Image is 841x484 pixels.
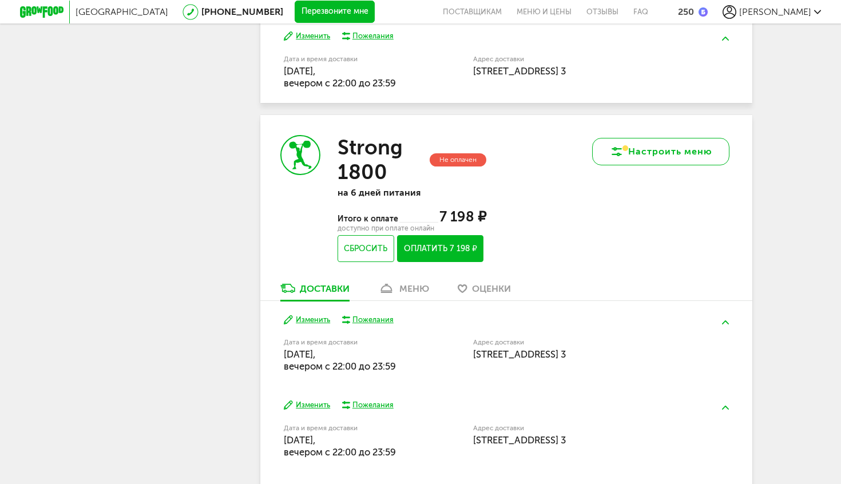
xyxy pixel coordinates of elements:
div: Пожелания [352,400,394,410]
button: Пожелания [342,31,394,41]
button: Пожелания [342,400,394,410]
div: 250 [678,6,694,17]
button: Перезвоните мне [295,1,375,23]
span: [STREET_ADDRESS] 3 [473,348,566,360]
div: меню [399,283,429,294]
button: Изменить [284,400,330,411]
span: Итого к оплате [338,214,399,224]
span: [DATE], вечером c 22:00 до 23:59 [284,65,396,89]
span: [GEOGRAPHIC_DATA] [76,6,168,17]
div: доступно при оплате онлайн [338,225,486,231]
img: bonus_b.cdccf46.png [699,7,708,17]
img: arrow-up-green.5eb5f82.svg [722,37,729,41]
span: 7 198 ₽ [439,208,486,225]
div: Пожелания [352,315,394,325]
label: Дата и время доставки [284,425,415,431]
span: Оценки [472,283,511,294]
button: Оплатить 7 198 ₽ [397,235,483,262]
div: Не оплачен [430,153,486,166]
img: arrow-up-green.5eb5f82.svg [722,320,729,324]
span: [STREET_ADDRESS] 3 [473,65,566,77]
a: Доставки [275,282,355,300]
div: Пожелания [352,31,394,41]
button: Изменить [284,31,330,42]
span: [DATE], вечером c 22:00 до 23:59 [284,348,396,372]
a: Оценки [452,282,517,300]
span: [STREET_ADDRESS] 3 [473,434,566,446]
div: Доставки [300,283,350,294]
label: Дата и время доставки [284,56,415,62]
button: Пожелания [342,315,394,325]
a: [PHONE_NUMBER] [201,6,283,17]
button: Настроить меню [592,138,729,165]
label: Дата и время доставки [284,339,415,346]
span: [DATE], вечером c 22:00 до 23:59 [284,434,396,458]
span: [PERSON_NAME] [739,6,811,17]
button: Сбросить [338,235,394,262]
img: arrow-up-green.5eb5f82.svg [722,406,729,410]
a: меню [372,282,435,300]
p: на 6 дней питания [338,187,486,198]
button: Изменить [284,315,330,326]
label: Адрес доставки [473,339,687,346]
label: Адрес доставки [473,56,687,62]
label: Адрес доставки [473,425,687,431]
h3: Strong 1800 [338,135,427,184]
